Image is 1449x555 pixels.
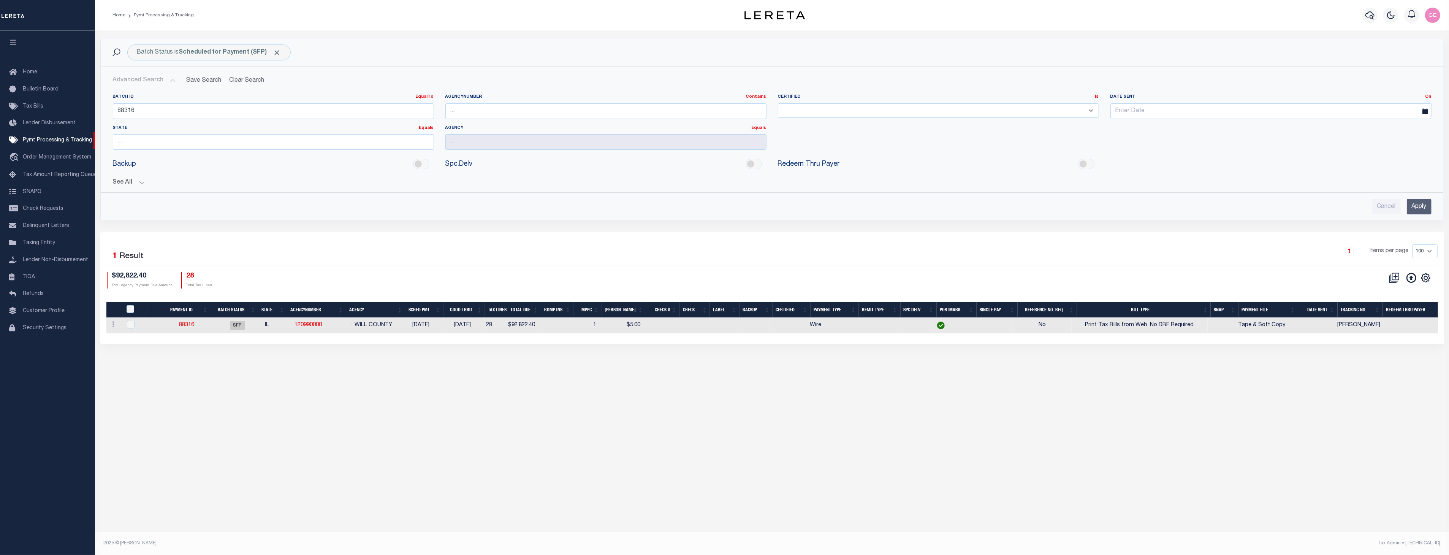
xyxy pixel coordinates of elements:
[599,318,643,333] td: $5.00
[1334,318,1383,333] td: [PERSON_NAME]
[1095,95,1099,99] a: Is
[23,189,41,194] span: SNAPQ
[445,103,766,119] input: ...
[1425,8,1440,23] img: svg+xml;base64,PHN2ZyB4bWxucz0iaHR0cDovL3d3dy53My5vcmcvMjAwMC9zdmciIHBvaW50ZXItZXZlbnRzPSJub25lIi...
[187,283,212,289] p: Total Tax Lines
[1238,322,1285,328] span: Tape & Soft Copy
[112,13,125,17] a: Home
[901,302,937,318] th: Spc.Delv: activate to sort column ascending
[1211,302,1238,318] th: SNAP: activate to sort column ascending
[1018,302,1077,318] th: Reference No. Req: activate to sort column ascending
[125,12,194,19] li: Pymt Processing & Tracking
[1345,247,1354,255] a: 1
[113,125,434,132] label: State
[23,257,88,263] span: Lender Non-Disbursement
[112,283,172,289] p: Total Agency Payment Due Amount
[1072,318,1208,333] td: Print Tax Bills from Web. No DBF Required.
[811,302,859,318] th: Payment Type: activate to sort column ascending
[937,302,977,318] th: Postmark: activate to sort column ascending
[23,291,44,297] span: Refunds
[23,325,67,331] span: Security Settings
[646,302,680,318] th: Check #: activate to sort column ascending
[159,302,211,318] th: Payment ID: activate to sort column ascending
[23,240,55,246] span: Taxing Entity
[442,318,483,333] td: [DATE]
[113,73,176,88] button: Advanced Search
[187,272,212,281] h4: 28
[1425,95,1432,99] a: On
[113,134,434,150] input: ...
[262,318,291,333] td: IL
[352,318,412,333] td: WILL COUNTY
[573,302,602,318] th: MPPC: activate to sort column ascending
[23,223,69,228] span: Delinquent Letters
[505,318,539,333] td: $92,822.40
[23,172,97,178] span: Tax Amount Reporting Queue
[113,179,1432,186] button: See All
[295,322,322,328] a: 120990000
[120,251,144,263] label: Result
[859,302,900,318] th: Remit Type: activate to sort column ascending
[179,49,281,55] b: Scheduled for Payment (SFP)
[1383,302,1445,318] th: Redeem Thru Payer: activate to sort column ascending
[287,302,346,318] th: AgencyNumber: activate to sort column ascending
[746,95,766,99] a: Contains
[23,121,76,126] span: Lender Disbursement
[23,206,63,211] span: Check Requests
[541,302,573,318] th: Rdmptns: activate to sort column ascending
[226,73,268,88] button: Clear Search
[1013,318,1072,333] td: No
[23,104,43,109] span: Tax Bills
[23,308,65,314] span: Customer Profile
[773,302,810,318] th: Certified: activate to sort column ascending
[977,302,1017,318] th: Single Pay: activate to sort column ascending
[419,126,434,130] a: Equals
[602,302,646,318] th: Bill Fee: activate to sort column ascending
[571,318,599,333] td: 1
[752,126,766,130] a: Equals
[127,44,291,60] div: Batch Status is
[778,159,840,170] span: Redeem Thru Payer
[258,302,287,318] th: State: activate to sort column ascending
[1238,302,1298,318] th: Payment File: activate to sort column ascending
[443,302,485,318] th: Good Thru: activate to sort column ascending
[416,95,434,99] a: EqualTo
[483,318,505,333] td: 28
[507,302,541,318] th: Total Due: activate to sort column ascending
[710,302,740,318] th: Label: activate to sort column ascending
[182,73,226,88] button: Save Search
[402,302,443,318] th: SCHED PMT: activate to sort column ascending
[9,153,21,163] i: travel_explore
[1298,302,1337,318] th: Date Sent: activate to sort column ascending
[23,70,37,75] span: Home
[346,302,405,318] th: Agency: activate to sort column ascending
[1105,94,1437,100] label: Date Sent
[485,302,507,318] th: Tax Lines
[113,103,434,119] input: ...
[740,302,773,318] th: Backup: activate to sort column ascending
[778,94,1099,100] label: Certified
[113,159,136,170] span: Backup
[680,302,710,318] th: Check: activate to sort column ascending
[23,155,91,160] span: Order Management System
[445,134,766,150] input: ...
[1370,247,1409,255] span: Items per page
[1077,302,1211,318] th: Bill Type: activate to sort column ascending
[23,274,35,279] span: TIQA
[810,322,822,328] span: Wire
[230,321,245,330] span: SFP
[211,302,258,318] th: Batch Status: activate to sort column ascending
[445,125,766,132] label: Agency
[23,138,92,143] span: Pymt Processing & Tracking
[1372,199,1401,214] input: Cancel
[273,49,281,57] span: Click to Remove
[113,252,117,260] span: 1
[445,94,766,100] label: AgencyNumber
[23,87,59,92] span: Bulletin Board
[937,322,945,329] img: check-icon-green.svg
[122,302,152,318] th: PayeePmtBatchStatus
[179,322,194,328] a: 88316
[112,272,172,281] h4: $92,822.40
[1407,199,1432,214] input: Apply
[1110,103,1432,119] input: Enter Date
